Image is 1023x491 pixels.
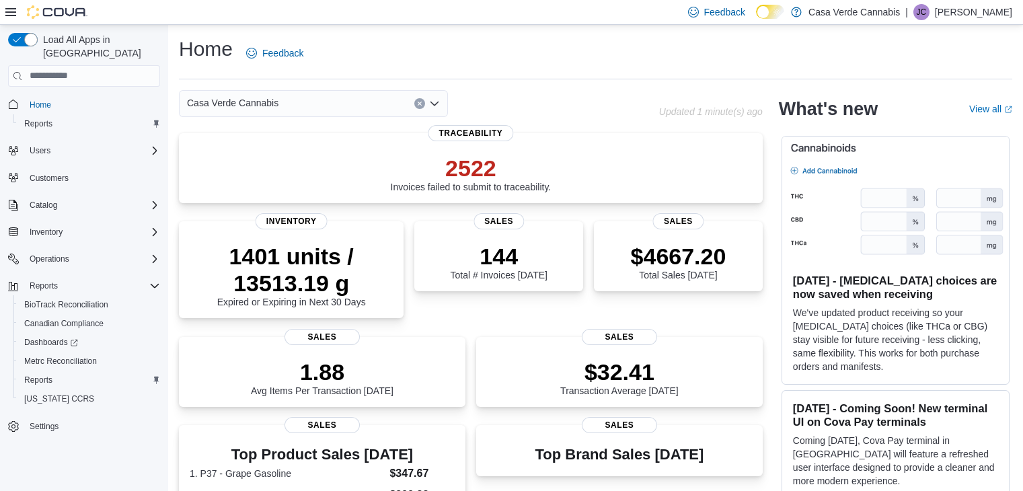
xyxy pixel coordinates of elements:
[429,98,440,109] button: Open list of options
[19,315,109,332] a: Canadian Compliance
[793,402,998,428] h3: [DATE] - Coming Soon! New terminal UI on Cova Pay terminals
[3,276,165,295] button: Reports
[24,318,104,329] span: Canadian Compliance
[187,95,278,111] span: Casa Verde Cannabis
[582,417,657,433] span: Sales
[24,356,97,367] span: Metrc Reconciliation
[19,372,58,388] a: Reports
[19,353,160,369] span: Metrc Reconciliation
[24,169,160,186] span: Customers
[659,106,763,117] p: Updated 1 minute(s) ago
[935,4,1012,20] p: [PERSON_NAME]
[30,280,58,291] span: Reports
[24,418,160,435] span: Settings
[30,100,51,110] span: Home
[19,391,100,407] a: [US_STATE] CCRS
[24,96,160,113] span: Home
[30,145,50,156] span: Users
[19,116,160,132] span: Reports
[631,243,726,270] p: $4667.20
[560,358,679,396] div: Transaction Average [DATE]
[190,243,393,307] div: Expired or Expiring in Next 30 Days
[190,243,393,297] p: 1401 units / 13513.19 g
[3,141,165,160] button: Users
[793,274,998,301] h3: [DATE] - [MEDICAL_DATA] choices are now saved when receiving
[190,447,455,463] h3: Top Product Sales [DATE]
[917,4,927,20] span: JC
[704,5,745,19] span: Feedback
[19,315,160,332] span: Canadian Compliance
[24,251,75,267] button: Operations
[19,297,114,313] a: BioTrack Reconciliation
[19,116,58,132] a: Reports
[24,393,94,404] span: [US_STATE] CCRS
[13,333,165,352] a: Dashboards
[13,371,165,389] button: Reports
[251,358,393,396] div: Avg Items Per Transaction [DATE]
[905,4,908,20] p: |
[428,125,513,141] span: Traceability
[262,46,303,60] span: Feedback
[24,278,160,294] span: Reports
[582,329,657,345] span: Sales
[808,4,900,20] p: Casa Verde Cannabis
[450,243,547,270] p: 144
[756,19,757,20] span: Dark Mode
[251,358,393,385] p: 1.88
[13,352,165,371] button: Metrc Reconciliation
[793,434,998,488] p: Coming [DATE], Cova Pay terminal in [GEOGRAPHIC_DATA] will feature a refreshed user interface des...
[30,254,69,264] span: Operations
[241,40,309,67] a: Feedback
[24,375,52,385] span: Reports
[19,334,160,350] span: Dashboards
[3,250,165,268] button: Operations
[24,197,160,213] span: Catalog
[3,416,165,436] button: Settings
[560,358,679,385] p: $32.41
[24,299,108,310] span: BioTrack Reconciliation
[19,297,160,313] span: BioTrack Reconciliation
[3,196,165,215] button: Catalog
[389,465,454,482] dd: $347.67
[24,278,63,294] button: Reports
[779,98,878,120] h2: What's new
[24,97,56,113] a: Home
[24,251,160,267] span: Operations
[969,104,1012,114] a: View allExternal link
[391,155,552,182] p: 2522
[3,223,165,241] button: Inventory
[24,143,56,159] button: Users
[1004,106,1012,114] svg: External link
[3,95,165,114] button: Home
[13,295,165,314] button: BioTrack Reconciliation
[13,314,165,333] button: Canadian Compliance
[30,421,59,432] span: Settings
[756,5,784,19] input: Dark Mode
[535,447,704,463] h3: Top Brand Sales [DATE]
[27,5,87,19] img: Cova
[24,224,160,240] span: Inventory
[8,89,160,471] nav: Complex example
[793,306,998,373] p: We've updated product receiving so your [MEDICAL_DATA] choices (like THCa or CBG) stay visible fo...
[179,36,233,63] h1: Home
[19,391,160,407] span: Washington CCRS
[19,353,102,369] a: Metrc Reconciliation
[24,337,78,348] span: Dashboards
[13,389,165,408] button: [US_STATE] CCRS
[473,213,524,229] span: Sales
[653,213,704,229] span: Sales
[3,168,165,188] button: Customers
[190,467,384,480] dt: 1. P37 - Grape Gasoline
[24,118,52,129] span: Reports
[19,334,83,350] a: Dashboards
[19,372,160,388] span: Reports
[13,114,165,133] button: Reports
[913,4,930,20] div: John Cortner
[285,417,360,433] span: Sales
[256,213,328,229] span: Inventory
[24,197,63,213] button: Catalog
[30,227,63,237] span: Inventory
[631,243,726,280] div: Total Sales [DATE]
[24,224,68,240] button: Inventory
[414,98,425,109] button: Clear input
